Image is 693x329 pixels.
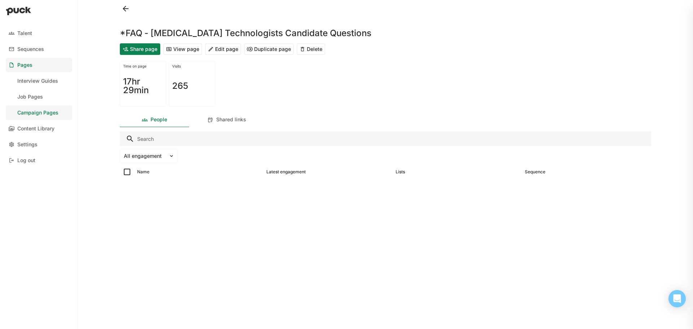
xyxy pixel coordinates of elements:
[6,90,72,104] a: Job Pages
[6,58,72,72] a: Pages
[120,43,160,55] button: Share page
[205,43,241,55] button: Edit page
[123,77,163,95] h1: 17hr 29min
[525,169,545,174] div: Sequence
[6,121,72,136] a: Content Library
[172,82,188,90] h1: 265
[17,46,44,52] div: Sequences
[17,78,58,84] div: Interview Guides
[137,169,149,174] div: Name
[17,142,38,148] div: Settings
[244,43,294,55] button: Duplicate page
[17,30,32,36] div: Talent
[297,43,325,55] button: Delete
[151,117,167,123] div: People
[120,29,371,38] h1: *FAQ - [MEDICAL_DATA] Technologists Candidate Questions
[216,117,246,123] div: Shared links
[172,64,212,68] div: Visits
[6,42,72,56] a: Sequences
[17,94,43,100] div: Job Pages
[6,137,72,152] a: Settings
[17,157,35,164] div: Log out
[17,62,32,68] div: Pages
[120,131,651,146] input: Search
[17,126,55,132] div: Content Library
[396,169,405,174] div: Lists
[123,64,163,68] div: Time on page
[6,105,72,120] a: Campaign Pages
[6,74,72,88] a: Interview Guides
[17,110,58,116] div: Campaign Pages
[668,290,686,307] div: Open Intercom Messenger
[163,43,202,55] button: View page
[6,26,72,40] a: Talent
[266,169,306,174] div: Latest engagement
